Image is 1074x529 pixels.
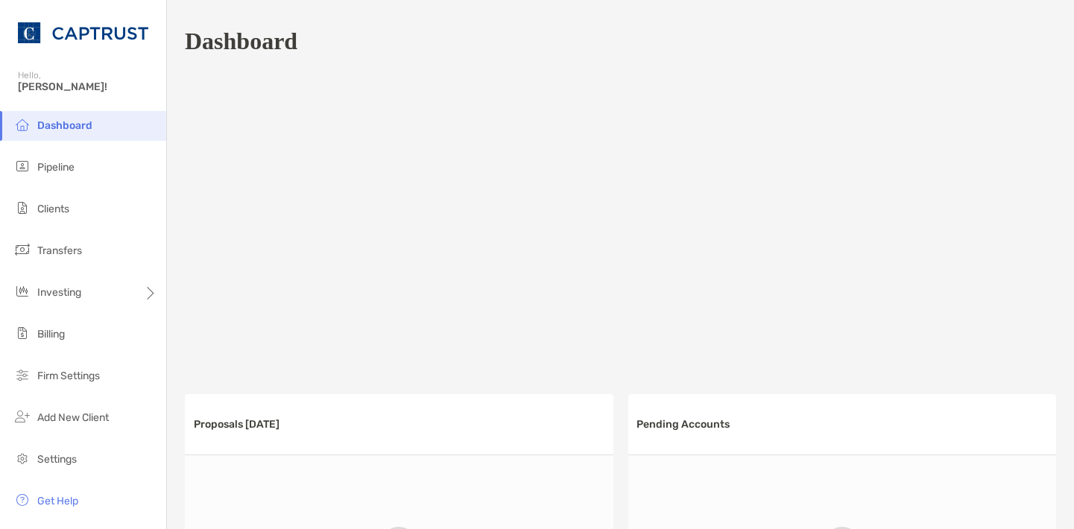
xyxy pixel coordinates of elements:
[37,328,65,340] span: Billing
[13,199,31,217] img: clients icon
[13,115,31,133] img: dashboard icon
[18,6,148,60] img: CAPTRUST Logo
[185,28,297,55] h1: Dashboard
[18,80,157,93] span: [PERSON_NAME]!
[13,241,31,259] img: transfers icon
[13,491,31,509] img: get-help icon
[37,203,69,215] span: Clients
[37,370,100,382] span: Firm Settings
[37,119,92,132] span: Dashboard
[37,411,109,424] span: Add New Client
[194,418,279,431] h3: Proposals [DATE]
[13,408,31,425] img: add_new_client icon
[37,286,81,299] span: Investing
[13,324,31,342] img: billing icon
[13,449,31,467] img: settings icon
[37,161,75,174] span: Pipeline
[37,244,82,257] span: Transfers
[637,418,730,431] h3: Pending Accounts
[13,157,31,175] img: pipeline icon
[37,495,78,507] span: Get Help
[37,453,77,466] span: Settings
[13,366,31,384] img: firm-settings icon
[13,282,31,300] img: investing icon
